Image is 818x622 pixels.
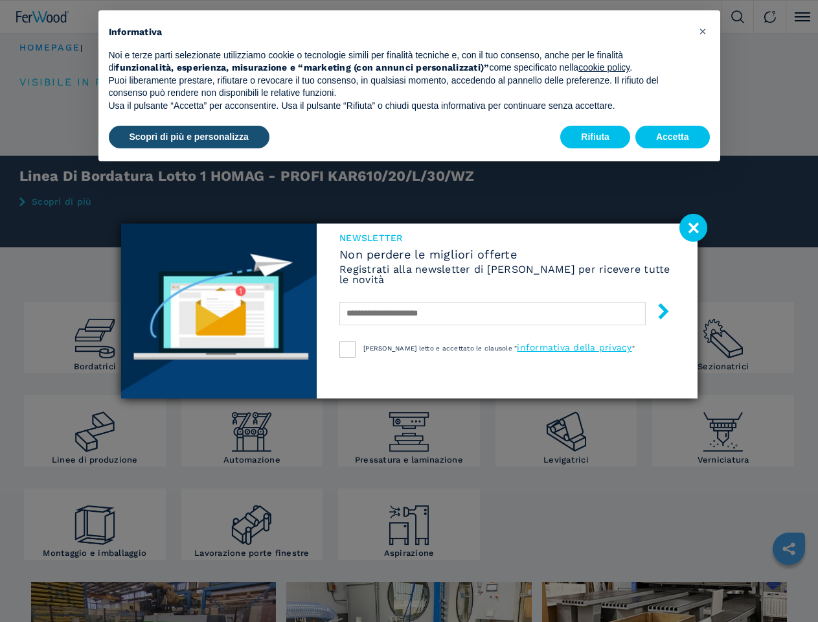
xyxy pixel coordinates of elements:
[632,345,635,352] span: "
[693,21,714,41] button: Chiudi questa informativa
[578,62,630,73] a: cookie policy
[363,345,517,352] span: [PERSON_NAME] letto e accettato le clausole "
[635,126,710,149] button: Accetta
[517,342,631,352] a: informativa della privacy
[115,62,489,73] strong: funzionalità, esperienza, misurazione e “marketing (con annunci personalizzati)”
[121,224,317,398] img: Newsletter image
[109,49,689,75] p: Noi e terze parti selezionate utilizziamo cookie o tecnologie simili per finalità tecniche e, con...
[339,233,674,242] span: NEWSLETTER
[109,100,689,113] p: Usa il pulsante “Accetta” per acconsentire. Usa il pulsante “Rifiuta” o chiudi questa informativa...
[642,298,672,328] button: submit-button
[109,126,269,149] button: Scopri di più e personalizza
[699,23,707,39] span: ×
[109,75,689,100] p: Puoi liberamente prestare, rifiutare o revocare il tuo consenso, in qualsiasi momento, accedendo ...
[339,249,674,260] span: Non perdere le migliori offerte
[339,264,674,285] h6: Registrati alla newsletter di [PERSON_NAME] per ricevere tutte le novità
[109,26,689,39] h2: Informativa
[560,126,630,149] button: Rifiuta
